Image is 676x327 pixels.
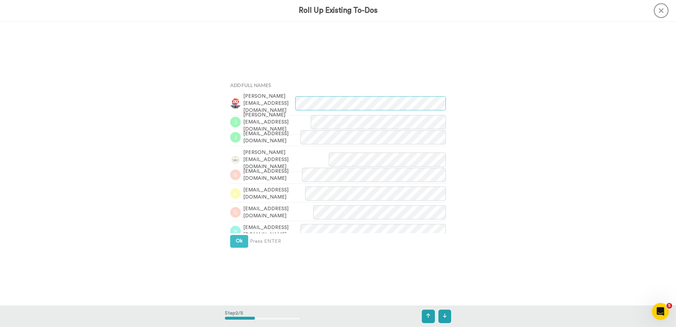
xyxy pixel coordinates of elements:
img: n.png [230,226,241,236]
button: Ok [230,235,248,248]
span: Ok [236,239,243,243]
img: l.png [230,188,241,199]
span: [EMAIL_ADDRESS][DOMAIN_NAME] [243,187,305,201]
span: [PERSON_NAME][EMAIL_ADDRESS][DOMAIN_NAME] [243,111,311,133]
img: 45baee59-096a-45a0-8e73-f0ade8a8a0be.jpg [230,98,241,109]
iframe: Intercom live chat [652,303,669,320]
h3: Roll Up Existing To-Dos [299,6,378,15]
img: g.png [230,170,241,180]
span: [PERSON_NAME][EMAIL_ADDRESS][DOMAIN_NAME] [243,149,329,170]
img: c5c767aa-b4c7-4d1a-b087-47a3832cfdf3.jpg [230,154,241,165]
span: Press ENTER [250,238,281,245]
h4: Add Full Names [230,82,446,88]
span: [PERSON_NAME][EMAIL_ADDRESS][DOMAIN_NAME] [243,93,295,114]
img: g.png [230,207,241,218]
img: j.png [230,132,241,143]
img: j.png [230,117,241,127]
span: [EMAIL_ADDRESS][DOMAIN_NAME] [243,130,301,144]
span: 5 [666,303,672,309]
span: [EMAIL_ADDRESS][DOMAIN_NAME] [243,224,301,238]
span: [EMAIL_ADDRESS][DOMAIN_NAME] [243,205,313,219]
div: Step 2 / 5 [225,306,300,327]
span: [EMAIL_ADDRESS][DOMAIN_NAME] [243,168,302,182]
